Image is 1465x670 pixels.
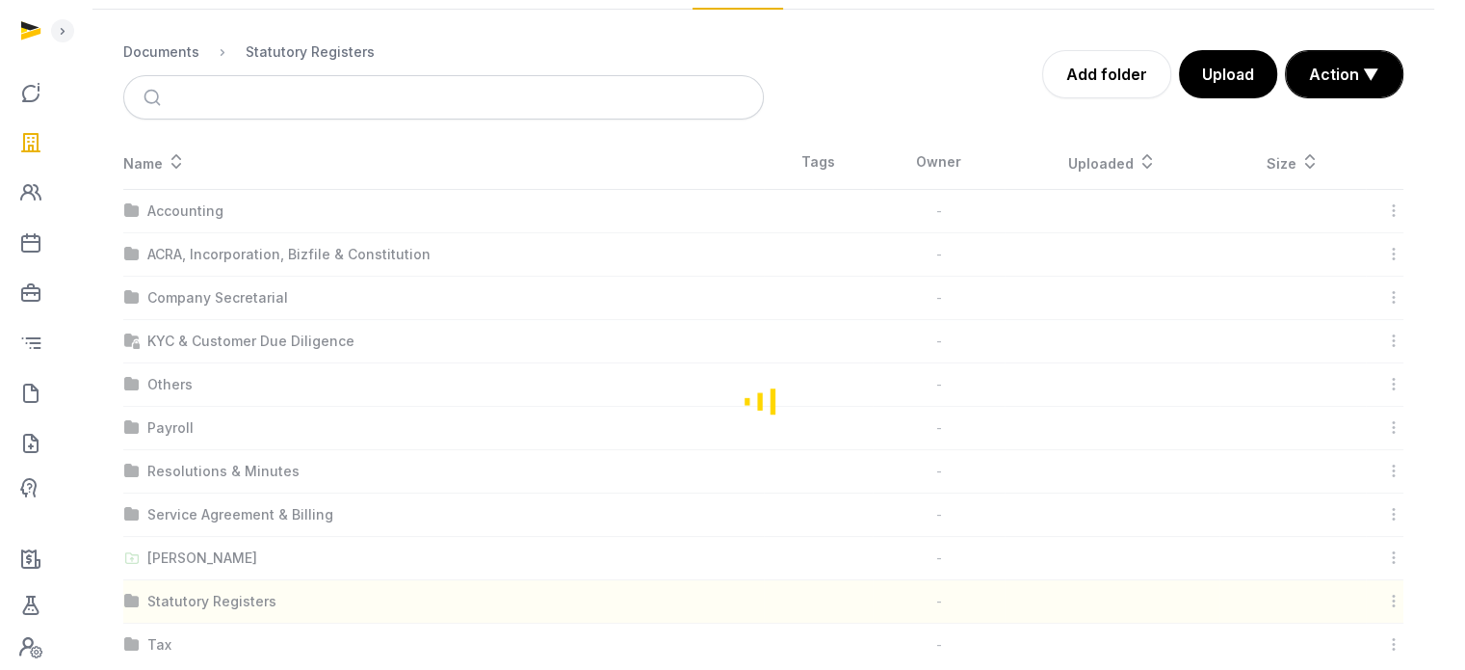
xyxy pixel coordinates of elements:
button: Submit [132,76,177,119]
a: Add folder [1042,50,1171,98]
nav: Breadcrumb [123,29,764,75]
button: Upload [1179,50,1277,98]
div: Documents [123,42,199,62]
button: Action ▼ [1286,51,1402,97]
div: Loading [92,135,1434,666]
div: Statutory Registers [246,42,375,62]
